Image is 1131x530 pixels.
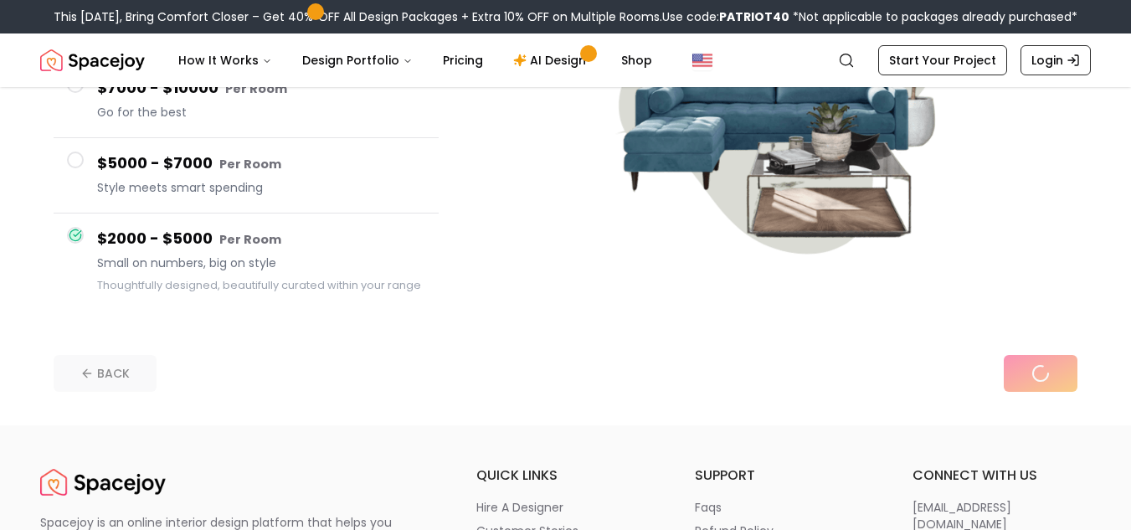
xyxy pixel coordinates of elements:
a: Spacejoy [40,44,145,77]
button: $7000 - $10000 Per RoomGo for the best [54,63,439,138]
h4: $2000 - $5000 [97,227,425,251]
a: Start Your Project [878,45,1007,75]
span: Go for the best [97,104,425,121]
img: United States [692,50,712,70]
img: Spacejoy Logo [40,44,145,77]
img: Spacejoy Logo [40,466,166,499]
a: faqs [695,499,873,516]
span: Small on numbers, big on style [97,255,425,271]
b: PATRIOT40 [719,8,789,25]
nav: Main [165,44,666,77]
button: $5000 - $7000 Per RoomStyle meets smart spending [54,138,439,214]
h4: $7000 - $10000 [97,76,425,100]
p: faqs [695,499,722,516]
button: $2000 - $5000 Per RoomSmall on numbers, big on styleThoughtfully designed, beautifully curated wi... [54,214,439,308]
span: *Not applicable to packages already purchased* [789,8,1077,25]
a: Spacejoy [40,466,166,499]
a: Shop [608,44,666,77]
span: Use code: [662,8,789,25]
small: Per Room [219,231,281,248]
a: hire a designer [476,499,655,516]
h6: quick links [476,466,655,486]
span: Style meets smart spending [97,179,425,196]
button: How It Works [165,44,285,77]
h6: connect with us [913,466,1091,486]
div: This [DATE], Bring Comfort Closer – Get 40% OFF All Design Packages + Extra 10% OFF on Multiple R... [54,8,1077,25]
a: Pricing [429,44,496,77]
nav: Global [40,33,1091,87]
h4: $5000 - $7000 [97,152,425,176]
a: AI Design [500,44,604,77]
button: Design Portfolio [289,44,426,77]
h6: support [695,466,873,486]
small: Thoughtfully designed, beautifully curated within your range [97,278,421,292]
p: hire a designer [476,499,563,516]
small: Per Room [219,156,281,172]
small: Per Room [225,80,287,97]
a: Login [1020,45,1091,75]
